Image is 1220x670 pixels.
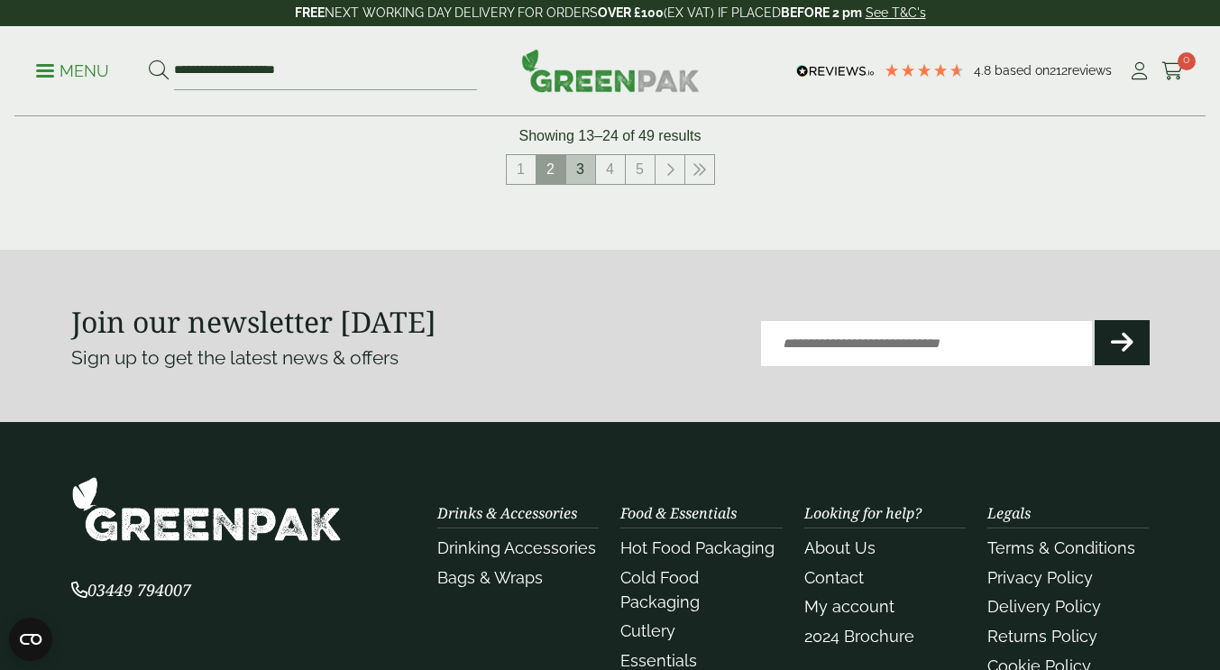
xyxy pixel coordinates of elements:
[437,538,596,557] a: Drinking Accessories
[598,5,664,20] strong: OVER £100
[987,568,1093,587] a: Privacy Policy
[1161,62,1184,80] i: Cart
[620,568,700,611] a: Cold Food Packaging
[437,568,543,587] a: Bags & Wraps
[796,65,875,78] img: REVIEWS.io
[884,62,965,78] div: 4.79 Stars
[71,583,191,600] a: 03449 794007
[537,155,565,184] span: 2
[71,476,342,542] img: GreenPak Supplies
[1068,63,1112,78] span: reviews
[781,5,862,20] strong: BEFORE 2 pm
[596,155,625,184] a: 4
[866,5,926,20] a: See T&C's
[804,597,894,616] a: My account
[987,538,1135,557] a: Terms & Conditions
[36,60,109,82] p: Menu
[71,344,556,372] p: Sign up to get the latest news & offers
[1161,58,1184,85] a: 0
[620,538,775,557] a: Hot Food Packaging
[626,155,655,184] a: 5
[1128,62,1151,80] i: My Account
[974,63,995,78] span: 4.8
[521,49,700,92] img: GreenPak Supplies
[620,621,675,640] a: Cutlery
[804,538,876,557] a: About Us
[71,579,191,601] span: 03449 794007
[804,568,864,587] a: Contact
[519,125,702,147] p: Showing 13–24 of 49 results
[1178,52,1196,70] span: 0
[36,60,109,78] a: Menu
[71,302,436,341] strong: Join our newsletter [DATE]
[804,627,914,646] a: 2024 Brochure
[507,155,536,184] a: 1
[295,5,325,20] strong: FREE
[620,651,697,670] a: Essentials
[995,63,1050,78] span: Based on
[566,155,595,184] a: 3
[9,618,52,661] button: Open CMP widget
[1050,63,1068,78] span: 212
[987,627,1097,646] a: Returns Policy
[987,597,1101,616] a: Delivery Policy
